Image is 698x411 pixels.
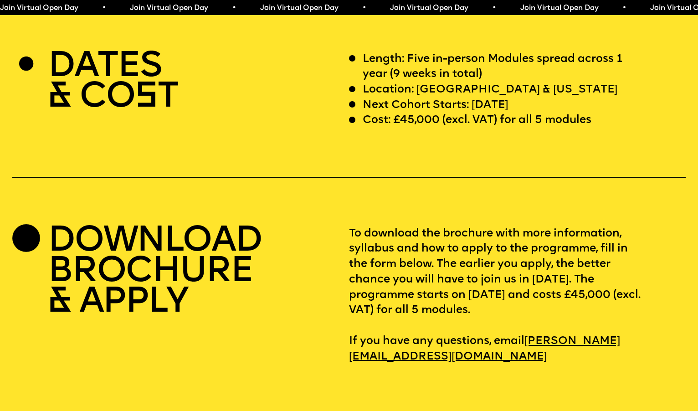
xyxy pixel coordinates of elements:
[48,226,262,318] h2: DOWNLOAD BROCHURE & APPLY
[48,52,178,113] h2: DATES & CO T
[101,5,105,12] span: •
[621,5,626,12] span: •
[363,52,644,82] p: Length: Five in-person Modules spread across 1 year (9 weeks in total)
[231,5,236,12] span: •
[363,82,617,98] p: Location: [GEOGRAPHIC_DATA] & [US_STATE]
[135,80,157,116] span: S
[363,98,508,113] p: Next Cohort Starts: [DATE]
[492,5,496,12] span: •
[349,331,620,367] a: [PERSON_NAME][EMAIL_ADDRESS][DOMAIN_NAME]
[349,226,686,365] p: To download the brochure with more information, syllabus and how to apply to the programme, fill ...
[363,113,591,128] p: Cost: £45,000 (excl. VAT) for all 5 modules
[361,5,365,12] span: •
